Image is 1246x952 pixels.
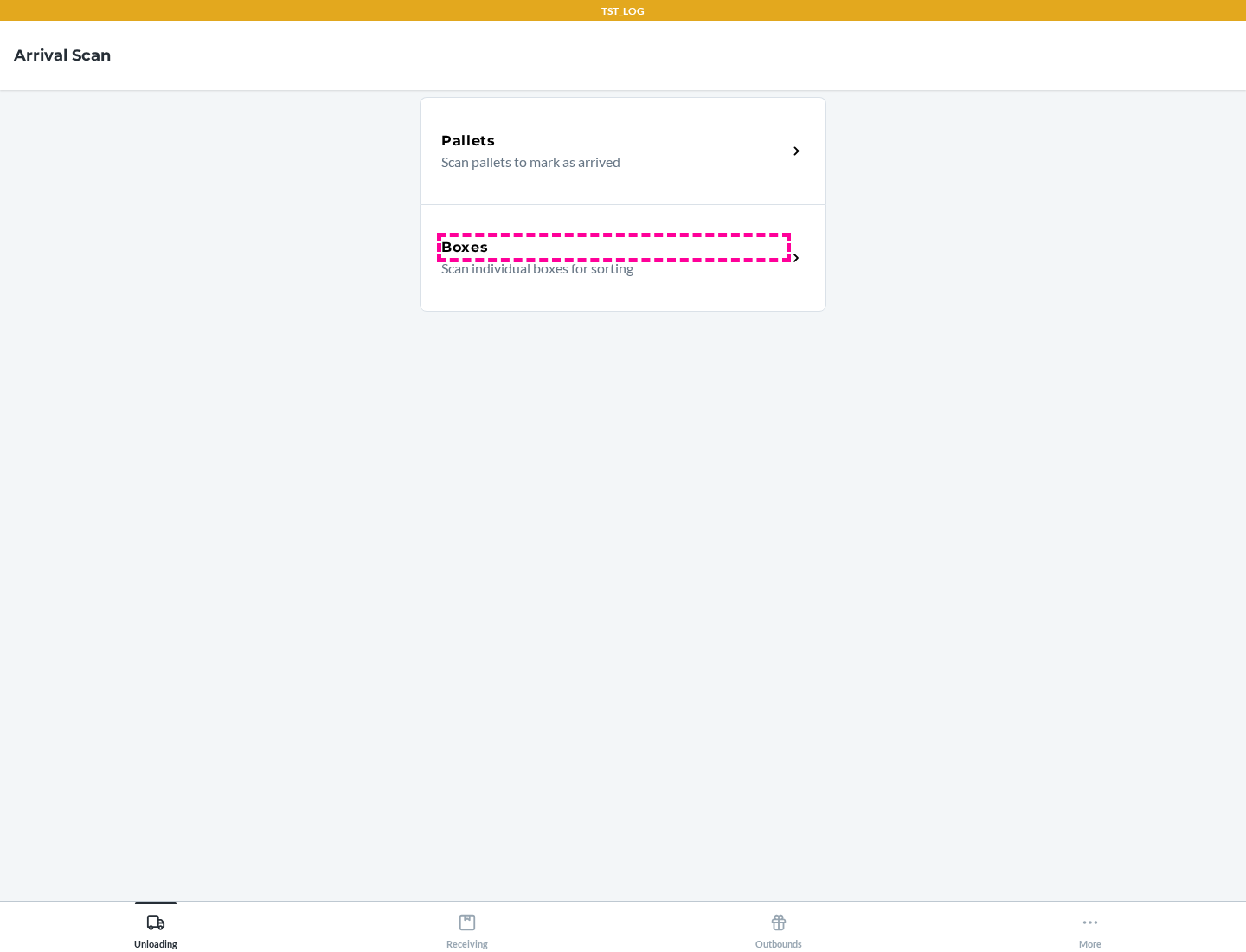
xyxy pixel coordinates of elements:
[755,906,802,949] div: Outbounds
[311,902,623,949] button: Receiving
[446,906,488,949] div: Receiving
[623,902,934,949] button: Outbounds
[14,44,111,67] h4: Arrival Scan
[441,151,773,172] p: Scan pallets to mark as arrived
[441,131,496,151] h5: Pallets
[420,97,826,204] a: PalletsScan pallets to mark as arrived
[1079,906,1101,949] div: More
[441,237,489,258] h5: Boxes
[420,204,826,312] a: BoxesScan individual boxes for sorting
[601,3,645,19] p: TST_LOG
[934,902,1246,949] button: More
[134,906,177,949] div: Unloading
[441,258,773,279] p: Scan individual boxes for sorting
